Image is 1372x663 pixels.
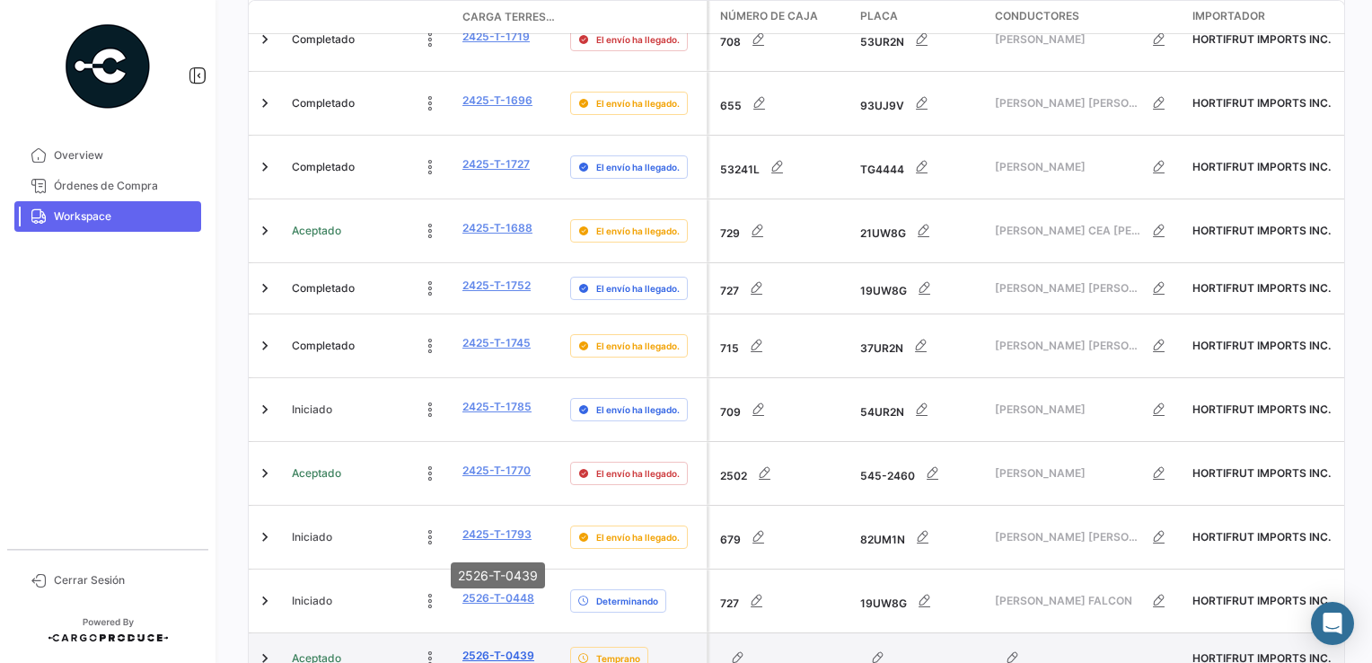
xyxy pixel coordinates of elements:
[1192,339,1331,352] span: HORTIFRUT IMPORTS INC.
[1192,594,1331,607] span: HORTIFRUT IMPORTS INC.
[256,337,274,355] a: Expand/Collapse Row
[54,572,194,588] span: Cerrar Sesión
[995,159,1141,175] span: [PERSON_NAME]
[720,583,846,619] div: 727
[860,8,898,24] span: Placa
[292,402,332,418] span: Iniciado
[720,270,846,306] div: 727
[1192,160,1331,173] span: HORTIFRUT IMPORTS INC.
[995,223,1141,239] span: [PERSON_NAME] CEA [PERSON_NAME]
[596,32,680,47] span: El envío ha llegado.
[256,592,274,610] a: Expand/Collapse Row
[292,465,341,482] span: Aceptado
[995,593,1141,609] span: [PERSON_NAME] FALCON
[720,455,846,491] div: 2502
[462,9,556,25] span: Carga Terrestre #
[256,401,274,419] a: Expand/Collapse Row
[292,280,355,296] span: Completado
[256,222,274,240] a: Expand/Collapse Row
[256,528,274,546] a: Expand/Collapse Row
[860,392,981,428] div: 54UR2N
[596,96,680,110] span: El envío ha llegado.
[995,402,1141,418] span: [PERSON_NAME]
[709,1,853,33] datatable-header-cell: Número de Caja
[462,93,532,109] a: 2425-T-1696
[462,463,531,479] a: 2425-T-1770
[1192,32,1331,46] span: HORTIFRUT IMPORTS INC.
[1192,8,1265,24] span: Importador
[54,208,194,225] span: Workspace
[256,31,274,49] a: Expand/Collapse Row
[256,464,274,482] a: Expand/Collapse Row
[292,338,355,354] span: Completado
[860,328,981,364] div: 37UR2N
[292,593,332,609] span: Iniciado
[995,31,1141,48] span: [PERSON_NAME]
[462,278,531,294] a: 2425-T-1752
[54,147,194,164] span: Overview
[256,94,274,112] a: Expand/Collapse Row
[256,158,274,176] a: Expand/Collapse Row
[1192,281,1331,295] span: HORTIFRUT IMPORTS INC.
[462,156,530,172] a: 2425-T-1727
[292,31,355,48] span: Completado
[1192,466,1331,480] span: HORTIFRUT IMPORTS INC.
[1192,96,1331,110] span: HORTIFRUT IMPORTS INC.
[292,529,332,545] span: Iniciado
[563,10,707,24] datatable-header-cell: Delay Status
[720,22,846,57] div: 708
[256,279,274,297] a: Expand/Collapse Row
[720,8,818,24] span: Número de Caja
[596,594,658,608] span: Determinando
[1311,602,1354,645] div: Abrir Intercom Messenger
[596,160,680,174] span: El envío ha llegado.
[462,29,530,45] a: 2425-T-1719
[995,338,1141,354] span: [PERSON_NAME] [PERSON_NAME]
[292,95,355,111] span: Completado
[1192,224,1331,237] span: HORTIFRUT IMPORTS INC.
[720,328,846,364] div: 715
[853,1,988,33] datatable-header-cell: Placa
[596,402,680,417] span: El envío ha llegado.
[596,530,680,544] span: El envío ha llegado.
[860,22,981,57] div: 53UR2N
[995,280,1141,296] span: [PERSON_NAME] [PERSON_NAME]
[1192,530,1331,544] span: HORTIFRUT IMPORTS INC.
[462,526,532,543] a: 2425-T-1793
[860,85,981,121] div: 93UJ9V
[596,224,680,238] span: El envío ha llegado.
[995,465,1141,482] span: [PERSON_NAME]
[720,85,846,121] div: 655
[14,201,201,232] a: Workspace
[462,220,532,236] a: 2425-T-1688
[995,8,1079,24] span: Conductores
[860,149,981,185] div: TG4444
[860,583,981,619] div: 19UW8G
[860,455,981,491] div: 545-2460
[14,140,201,171] a: Overview
[285,10,455,24] datatable-header-cell: Estado
[995,529,1141,545] span: [PERSON_NAME] [PERSON_NAME] [PERSON_NAME]
[596,466,680,481] span: El envío ha llegado.
[720,519,846,555] div: 679
[14,171,201,201] a: Órdenes de Compra
[995,95,1141,111] span: [PERSON_NAME] [PERSON_NAME] [PERSON_NAME]
[720,149,846,185] div: 53241L
[720,392,846,428] div: 709
[451,562,545,588] div: 2526-T-0439
[596,281,680,296] span: El envío ha llegado.
[860,213,981,249] div: 21UW8G
[462,335,531,351] a: 2425-T-1745
[596,339,680,353] span: El envío ha llegado.
[1192,402,1331,416] span: HORTIFRUT IMPORTS INC.
[988,1,1185,33] datatable-header-cell: Conductores
[1185,1,1347,33] datatable-header-cell: Importador
[292,223,341,239] span: Aceptado
[63,22,153,111] img: powered-by.png
[292,159,355,175] span: Completado
[455,2,563,32] datatable-header-cell: Carga Terrestre #
[860,519,981,555] div: 82UM1N
[720,213,846,249] div: 729
[54,178,194,194] span: Órdenes de Compra
[860,270,981,306] div: 19UW8G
